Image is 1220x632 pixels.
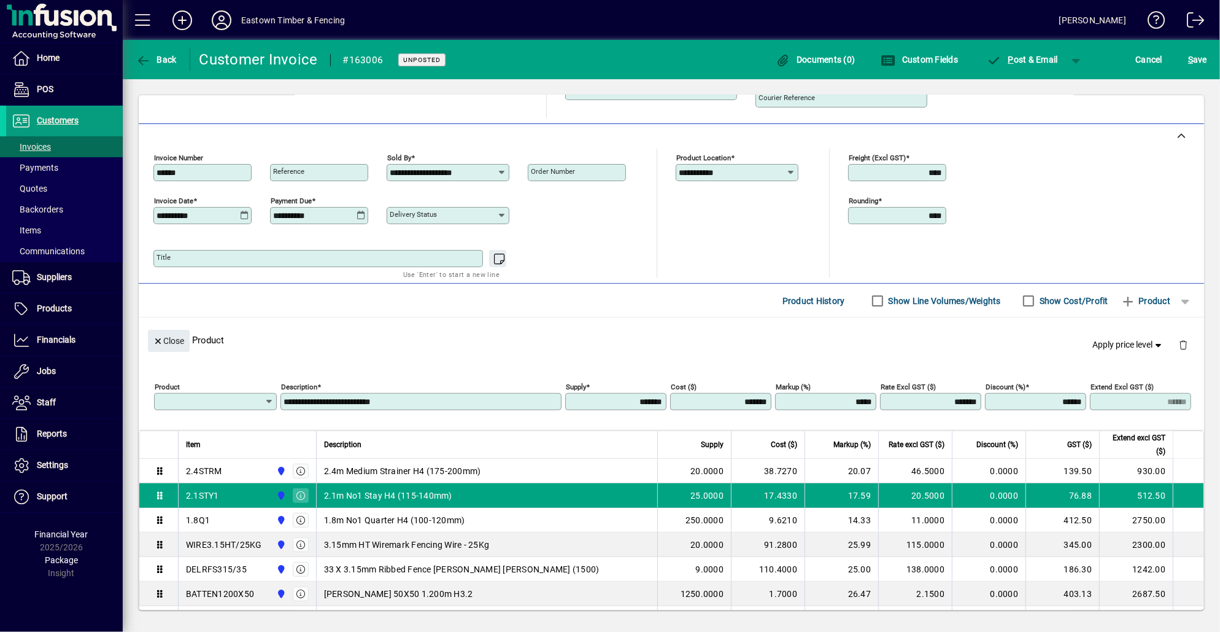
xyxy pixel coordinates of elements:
[676,154,731,162] mat-label: Product location
[776,55,855,64] span: Documents (0)
[186,563,247,575] div: DELRFS315/35
[1099,508,1173,533] td: 2750.00
[6,178,123,199] a: Quotes
[986,383,1025,391] mat-label: Discount (%)
[1059,10,1126,30] div: [PERSON_NAME]
[685,514,724,526] span: 250.0000
[139,318,1204,362] div: Product
[886,588,944,600] div: 2.1500
[12,225,41,235] span: Items
[324,563,600,575] span: 33 X 3.15mm Ribbed Fence [PERSON_NAME] [PERSON_NAME] (1500)
[976,438,1018,451] span: Discount (%)
[731,533,805,557] td: 91.2800
[186,490,219,502] div: 2.1STY1
[759,93,815,102] mat-label: Courier Reference
[731,606,805,631] td: 9.8730
[849,197,878,205] mat-label: Rounding
[1099,582,1173,606] td: 2687.50
[199,50,318,69] div: Customer Invoice
[886,539,944,551] div: 115.0000
[273,538,287,552] span: Holyoake St
[1099,606,1173,631] td: 115.50
[324,588,473,600] span: [PERSON_NAME] 50X50 1.200m H3.2
[1099,533,1173,557] td: 2300.00
[202,9,241,31] button: Profile
[12,184,47,193] span: Quotes
[273,464,287,478] span: Holyoake St
[186,465,222,477] div: 2.4STRM
[6,294,123,324] a: Products
[45,555,78,565] span: Package
[805,483,878,508] td: 17.59
[671,383,697,391] mat-label: Cost ($)
[186,438,201,451] span: Item
[6,325,123,356] a: Financials
[952,582,1025,606] td: 0.0000
[324,514,465,526] span: 1.8m No1 Quarter H4 (100-120mm)
[690,539,724,551] span: 20.0000
[1025,483,1099,508] td: 76.88
[1025,459,1099,483] td: 139.50
[37,303,72,313] span: Products
[731,508,805,533] td: 9.6210
[886,514,944,526] div: 11.0000
[849,154,906,162] mat-label: Freight (excl GST)
[878,49,961,71] button: Custom Fields
[952,557,1025,582] td: 0.0000
[681,588,724,600] span: 1250.0000
[1008,55,1014,64] span: P
[343,50,384,70] div: #163006
[35,529,88,539] span: Financial Year
[782,291,845,311] span: Product History
[952,459,1025,483] td: 0.0000
[6,199,123,220] a: Backorders
[805,582,878,606] td: 26.47
[690,465,724,477] span: 20.0000
[37,397,56,407] span: Staff
[6,74,123,105] a: POS
[1025,557,1099,582] td: 186.30
[403,56,441,64] span: Unposted
[6,419,123,450] a: Reports
[886,465,944,477] div: 46.5000
[1099,459,1173,483] td: 930.00
[886,295,1001,307] label: Show Line Volumes/Weights
[886,490,944,502] div: 20.5000
[805,459,878,483] td: 20.07
[154,197,193,205] mat-label: Invoice date
[731,582,805,606] td: 1.7000
[690,490,724,502] span: 25.0000
[37,272,72,282] span: Suppliers
[37,335,75,345] span: Financials
[324,465,481,477] span: 2.4m Medium Strainer H4 (175-200mm)
[1107,431,1165,458] span: Extend excl GST ($)
[387,154,411,162] mat-label: Sold by
[1133,49,1166,71] button: Cancel
[281,383,317,391] mat-label: Description
[273,587,287,601] span: Holyoake St
[805,508,878,533] td: 14.33
[696,563,724,575] span: 9.0000
[531,167,575,176] mat-label: Order number
[1168,339,1198,350] app-page-header-button: Delete
[886,563,944,575] div: 138.0000
[778,290,850,312] button: Product History
[776,383,811,391] mat-label: Markup (%)
[1099,483,1173,508] td: 512.50
[952,483,1025,508] td: 0.0000
[1188,55,1193,64] span: S
[186,588,254,600] div: BATTEN1200X50
[186,539,262,551] div: WIRE3.15HT/25KG
[1025,533,1099,557] td: 345.00
[6,482,123,512] a: Support
[881,383,936,391] mat-label: Rate excl GST ($)
[6,157,123,178] a: Payments
[148,330,190,352] button: Close
[805,533,878,557] td: 25.99
[271,197,312,205] mat-label: Payment due
[133,49,180,71] button: Back
[153,331,185,351] span: Close
[324,490,452,502] span: 2.1m No1 Stay H4 (115-140mm)
[731,557,805,582] td: 110.4000
[731,459,805,483] td: 38.7270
